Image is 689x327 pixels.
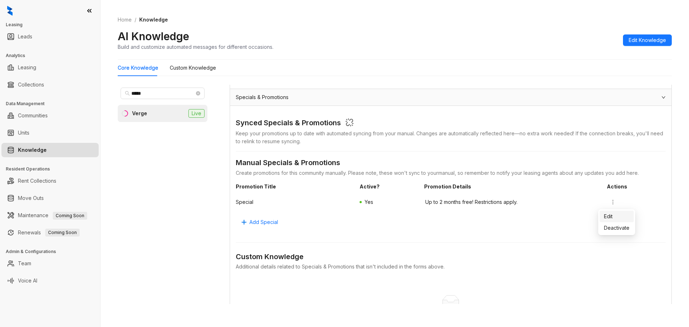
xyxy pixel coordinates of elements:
button: Add Special [236,216,284,228]
li: Leads [1,29,99,44]
span: Add Special [249,218,278,226]
div: Verge [132,109,147,117]
li: Maintenance [1,208,99,223]
span: Actions [607,183,666,191]
div: Build and customize automated messages for different occasions. [118,43,273,51]
a: Leads [18,29,32,44]
li: Communities [1,108,99,123]
li: Collections [1,78,99,92]
div: Keep your promotions up to date with automated syncing from your manual . Changes are automatical... [236,130,666,145]
a: Units [18,126,29,140]
span: Specials & Promotions [236,93,289,101]
div: Custom Knowledge [236,251,666,262]
a: Home [116,16,133,24]
li: / [135,16,136,24]
span: Coming Soon [53,212,87,220]
button: Edit Knowledge [623,34,672,46]
h3: Admin & Configurations [6,248,100,255]
h3: Resident Operations [6,166,100,172]
li: Leasing [1,60,99,75]
li: Knowledge [1,143,99,157]
h3: Leasing [6,22,100,28]
span: Deactivate [604,224,629,232]
div: Custom Knowledge [170,64,216,72]
span: Up to 2 months free! Restrictions apply. [425,198,600,206]
div: Specials & Promotions [230,89,671,106]
span: Knowledge [139,17,168,23]
div: Additional details related to Specials & Promotions that isn't included in the forms above. [236,263,666,271]
li: Voice AI [1,274,99,288]
span: more [610,199,616,205]
a: Knowledge [18,143,47,157]
a: Communities [18,108,48,123]
span: Edit Knowledge [629,36,666,44]
span: Edit [604,212,629,220]
h3: Data Management [6,101,100,107]
span: Special [236,198,352,206]
li: Rent Collections [1,174,99,188]
h2: AI Knowledge [118,29,189,43]
span: Coming Soon [45,229,80,237]
div: Core Knowledge [118,64,158,72]
a: Team [18,256,31,271]
li: Renewals [1,225,99,240]
div: Synced Specials & Promotions [236,117,341,129]
span: Yes [365,199,373,205]
span: expanded [661,95,666,99]
a: Voice AI [18,274,37,288]
span: Promotion Title [236,183,354,191]
div: Manual Specials & Promotions [236,157,666,169]
span: close-circle [196,91,200,95]
a: Rent Collections [18,174,56,188]
li: Team [1,256,99,271]
h3: Analytics [6,52,100,59]
span: search [125,91,130,96]
a: RenewalsComing Soon [18,225,80,240]
span: Active? [360,183,418,191]
a: Leasing [18,60,36,75]
a: Collections [18,78,44,92]
li: Move Outs [1,191,99,205]
span: Live [188,109,205,118]
img: logo [7,6,13,16]
span: Promotion Details [424,183,601,191]
a: Move Outs [18,191,44,205]
div: Create promotions for this community manually. Please note, these won't sync to your manual , so ... [236,169,666,177]
li: Units [1,126,99,140]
